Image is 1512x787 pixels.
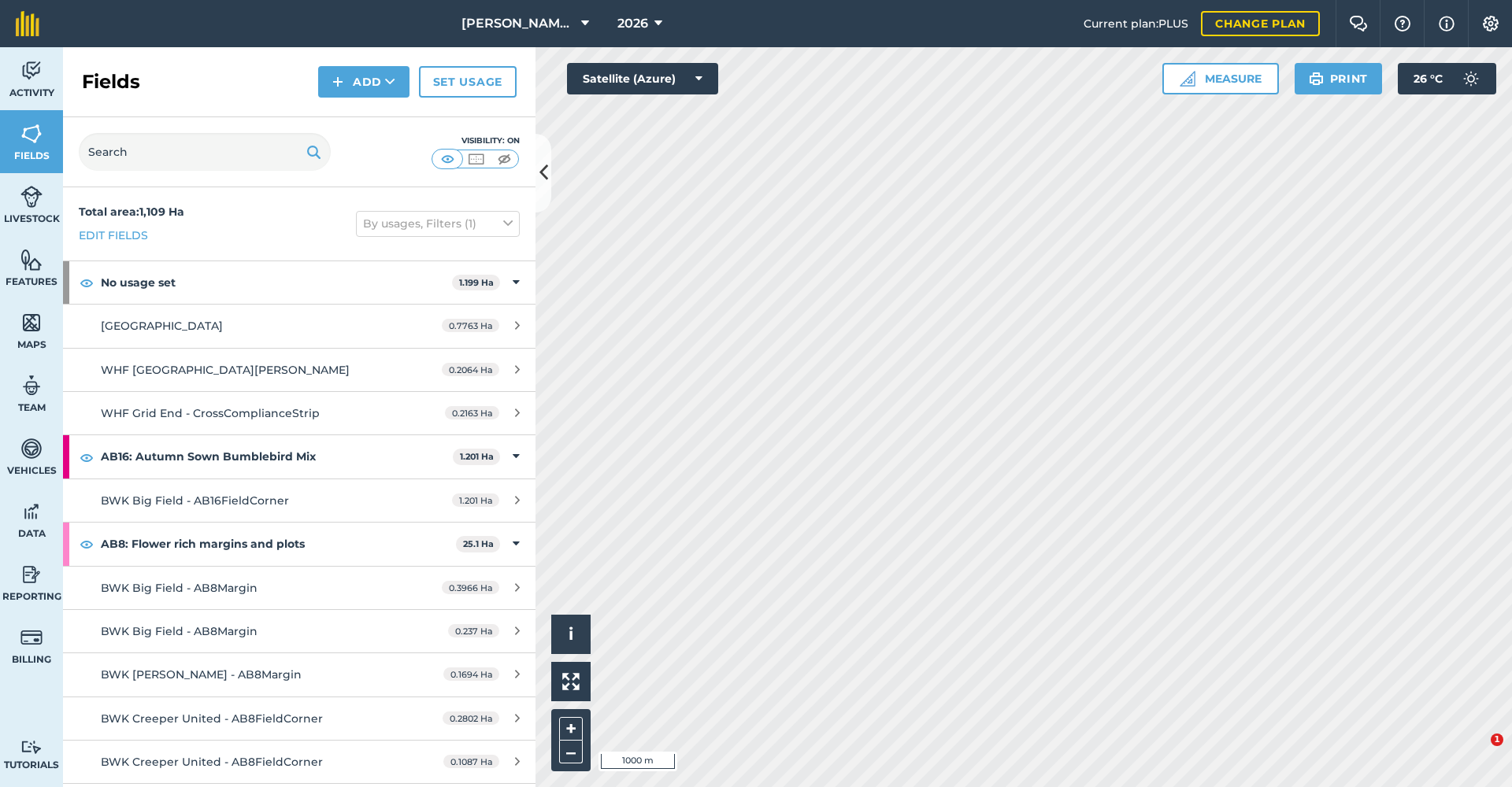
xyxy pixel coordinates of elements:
img: svg+xml;base64,PD94bWwgdmVyc2lvbj0iMS4wIiBlbmNvZGluZz0idXRmLTgiPz4KPCEtLSBHZW5lcmF0b3I6IEFkb2JlIE... [20,740,43,755]
img: svg+xml;base64,PHN2ZyB4bWxucz0iaHR0cDovL3d3dy53My5vcmcvMjAwMC9zdmciIHdpZHRoPSI1MCIgaGVpZ2h0PSI0MC... [495,151,514,167]
strong: 25.1 Ha [463,538,494,549]
span: 1.201 Ha [452,493,499,507]
span: BWK Creeper United - AB8FieldCorner [101,711,323,726]
a: WHF [GEOGRAPHIC_DATA][PERSON_NAME]0.2064 Ha [63,349,535,391]
a: [GEOGRAPHIC_DATA]0.7763 Ha [63,305,535,347]
img: A cog icon [1481,16,1500,31]
span: 26 ° C [1414,63,1443,94]
span: BWK Big Field - AB8Margin [101,624,258,638]
img: Four arrows, one pointing top left, one top right, one bottom right and the last bottom left [562,673,580,690]
span: WHF Grid End - CrossComplianceStrip [101,406,320,420]
img: svg+xml;base64,PD94bWwgdmVyc2lvbj0iMS4wIiBlbmNvZGluZz0idXRmLTgiPz4KPCEtLSBHZW5lcmF0b3I6IEFkb2JlIE... [20,563,43,586]
img: svg+xml;base64,PD94bWwgdmVyc2lvbj0iMS4wIiBlbmNvZGluZz0idXRmLTgiPz4KPCEtLSBHZW5lcmF0b3I6IEFkb2JlIE... [20,437,43,460]
span: BWK Big Field - AB16FieldCorner [101,493,289,508]
img: svg+xml;base64,PHN2ZyB4bWxucz0iaHR0cDovL3d3dy53My5vcmcvMjAwMC9zdmciIHdpZHRoPSIxOCIgaGVpZ2h0PSIyNC... [80,448,94,467]
button: Print [1295,63,1383,94]
img: svg+xml;base64,PD94bWwgdmVyc2lvbj0iMS4wIiBlbmNvZGluZz0idXRmLTgiPz4KPCEtLSBHZW5lcmF0b3I6IEFkb2JlIE... [1455,63,1487,94]
span: 0.2064 Ha [442,363,499,376]
span: i [569,624,573,644]
button: i [551,615,591,654]
img: svg+xml;base64,PHN2ZyB4bWxucz0iaHR0cDovL3d3dy53My5vcmcvMjAwMC9zdmciIHdpZHRoPSI1NiIgaGVpZ2h0PSI2MC... [20,122,43,146]
button: Satellite (Azure) [567,63,718,94]
a: BWK Big Field - AB8Margin0.3966 Ha [63,567,535,609]
img: Ruler icon [1180,71,1195,87]
span: 0.2163 Ha [445,406,499,419]
a: Change plan [1201,11,1320,36]
button: – [559,741,583,763]
button: 26 °C [1398,63,1496,94]
a: BWK [PERSON_NAME] - AB8Margin0.1694 Ha [63,653,535,696]
button: Measure [1162,63,1279,94]
h2: Fields [82,69,140,94]
span: 0.1694 Ha [443,667,499,681]
span: 2026 [617,14,648,33]
img: svg+xml;base64,PHN2ZyB4bWxucz0iaHR0cDovL3d3dy53My5vcmcvMjAwMC9zdmciIHdpZHRoPSI1MCIgaGVpZ2h0PSI0MC... [438,151,458,167]
a: Set usage [419,66,517,98]
strong: Total area : 1,109 Ha [79,205,184,219]
img: svg+xml;base64,PD94bWwgdmVyc2lvbj0iMS4wIiBlbmNvZGluZz0idXRmLTgiPz4KPCEtLSBHZW5lcmF0b3I6IEFkb2JlIE... [20,626,43,649]
strong: No usage set [101,261,452,304]
img: Two speech bubbles overlapping with the left bubble in the forefront [1349,16,1368,31]
a: BWK Big Field - AB8Margin0.237 Ha [63,610,535,652]
iframe: Intercom live chat [1458,733,1496,771]
div: No usage set1.199 Ha [63,261,535,304]
img: svg+xml;base64,PHN2ZyB4bWxucz0iaHR0cDovL3d3dy53My5vcmcvMjAwMC9zdmciIHdpZHRoPSIxOSIgaGVpZ2h0PSIyNC... [1309,69,1324,88]
button: By usages, Filters (1) [356,211,520,236]
img: svg+xml;base64,PHN2ZyB4bWxucz0iaHR0cDovL3d3dy53My5vcmcvMjAwMC9zdmciIHdpZHRoPSIxOCIgaGVpZ2h0PSIyNC... [80,273,94,292]
span: 0.3966 Ha [442,581,499,594]
span: BWK Big Field - AB8Margin [101,581,258,595]
span: BWK [PERSON_NAME] - AB8Margin [101,667,302,682]
img: svg+xml;base64,PHN2ZyB4bWxucz0iaHR0cDovL3d3dy53My5vcmcvMjAwMC9zdmciIHdpZHRoPSI1NiIgaGVpZ2h0PSI2MC... [20,248,43,272]
img: svg+xml;base64,PD94bWwgdmVyc2lvbj0iMS4wIiBlbmNvZGluZz0idXRmLTgiPz4KPCEtLSBHZW5lcmF0b3I6IEFkb2JlIE... [20,500,43,523]
a: BWK Creeper United - AB8FieldCorner0.1087 Ha [63,741,535,783]
img: svg+xml;base64,PD94bWwgdmVyc2lvbj0iMS4wIiBlbmNvZGluZz0idXRmLTgiPz4KPCEtLSBHZW5lcmF0b3I6IEFkb2JlIE... [20,185,43,209]
img: svg+xml;base64,PHN2ZyB4bWxucz0iaHR0cDovL3d3dy53My5vcmcvMjAwMC9zdmciIHdpZHRoPSIxOCIgaGVpZ2h0PSIyNC... [80,534,94,553]
strong: AB8: Flower rich margins and plots [101,523,456,565]
span: [GEOGRAPHIC_DATA] [101,319,223,333]
span: 0.7763 Ha [442,319,499,332]
strong: AB16: Autumn Sown Bumblebird Mix [101,435,453,478]
span: 1 [1491,733,1503,746]
span: [PERSON_NAME] Hayleys Partnership [461,14,575,33]
span: WHF [GEOGRAPHIC_DATA][PERSON_NAME] [101,363,350,377]
img: fieldmargin Logo [16,11,39,36]
span: 0.237 Ha [448,624,499,637]
a: BWK Big Field - AB16FieldCorner1.201 Ha [63,479,535,522]
span: BWK Creeper United - AB8FieldCorner [101,755,323,769]
div: AB8: Flower rich margins and plots25.1 Ha [63,523,535,565]
span: 0.1087 Ha [443,755,499,768]
img: svg+xml;base64,PHN2ZyB4bWxucz0iaHR0cDovL3d3dy53My5vcmcvMjAwMC9zdmciIHdpZHRoPSIxNCIgaGVpZ2h0PSIyNC... [332,72,343,91]
img: svg+xml;base64,PD94bWwgdmVyc2lvbj0iMS4wIiBlbmNvZGluZz0idXRmLTgiPz4KPCEtLSBHZW5lcmF0b3I6IEFkb2JlIE... [20,374,43,397]
a: WHF Grid End - CrossComplianceStrip0.2163 Ha [63,392,535,434]
strong: 1.201 Ha [460,451,494,462]
img: A question mark icon [1393,16,1412,31]
button: + [559,717,583,741]
div: AB16: Autumn Sown Bumblebird Mix1.201 Ha [63,435,535,478]
input: Search [79,133,331,171]
button: Add [318,66,409,98]
strong: 1.199 Ha [459,277,494,288]
img: svg+xml;base64,PHN2ZyB4bWxucz0iaHR0cDovL3d3dy53My5vcmcvMjAwMC9zdmciIHdpZHRoPSI1NiIgaGVpZ2h0PSI2MC... [20,311,43,334]
img: svg+xml;base64,PHN2ZyB4bWxucz0iaHR0cDovL3d3dy53My5vcmcvMjAwMC9zdmciIHdpZHRoPSIxOSIgaGVpZ2h0PSIyNC... [306,142,321,161]
img: svg+xml;base64,PD94bWwgdmVyc2lvbj0iMS4wIiBlbmNvZGluZz0idXRmLTgiPz4KPCEtLSBHZW5lcmF0b3I6IEFkb2JlIE... [20,59,43,83]
span: 0.2802 Ha [443,711,499,725]
img: svg+xml;base64,PHN2ZyB4bWxucz0iaHR0cDovL3d3dy53My5vcmcvMjAwMC9zdmciIHdpZHRoPSIxNyIgaGVpZ2h0PSIxNy... [1439,14,1455,33]
div: Visibility: On [432,135,520,147]
img: svg+xml;base64,PHN2ZyB4bWxucz0iaHR0cDovL3d3dy53My5vcmcvMjAwMC9zdmciIHdpZHRoPSI1MCIgaGVpZ2h0PSI0MC... [466,151,486,167]
a: Edit fields [79,227,148,244]
span: Current plan : PLUS [1084,15,1188,32]
a: BWK Creeper United - AB8FieldCorner0.2802 Ha [63,697,535,740]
